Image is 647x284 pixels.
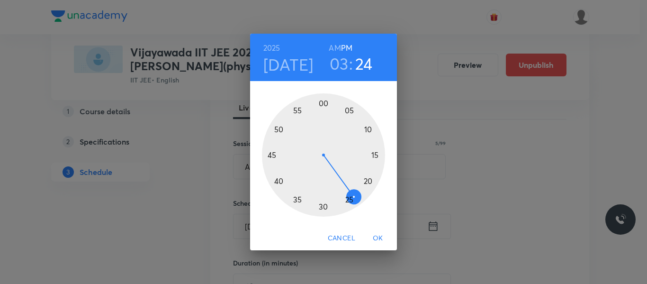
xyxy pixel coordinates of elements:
[355,54,373,73] button: 24
[263,55,314,74] button: [DATE]
[263,41,280,55] button: 2025
[341,41,352,55] button: PM
[329,41,341,55] button: AM
[324,229,359,247] button: Cancel
[363,229,393,247] button: OK
[330,54,349,73] button: 03
[349,54,353,73] h3: :
[367,232,389,244] span: OK
[328,232,355,244] span: Cancel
